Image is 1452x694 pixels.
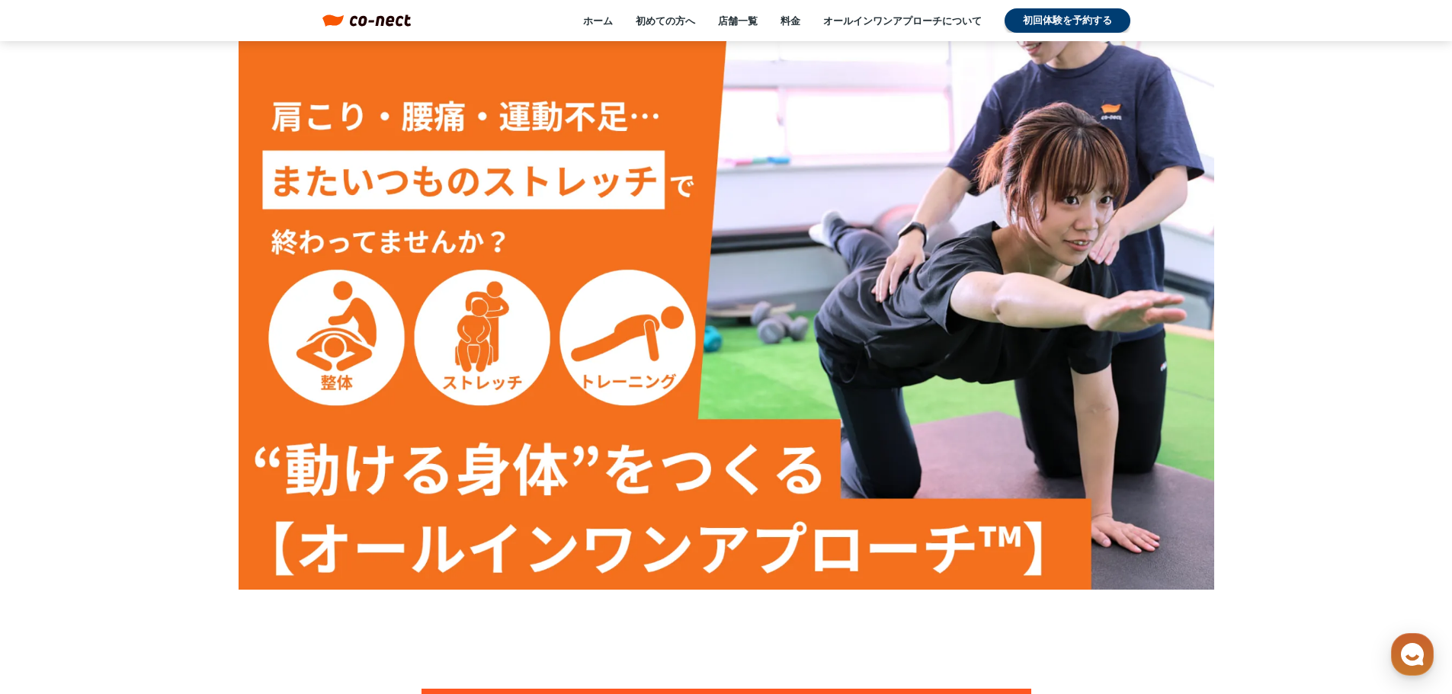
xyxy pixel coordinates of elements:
[636,14,695,27] a: 初めての方へ
[780,14,800,27] a: 料金
[1005,8,1130,33] a: 初回体験を予約する
[583,14,613,27] a: ホーム
[823,14,982,27] a: オールインワンアプローチについて
[718,14,758,27] a: 店舗一覧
